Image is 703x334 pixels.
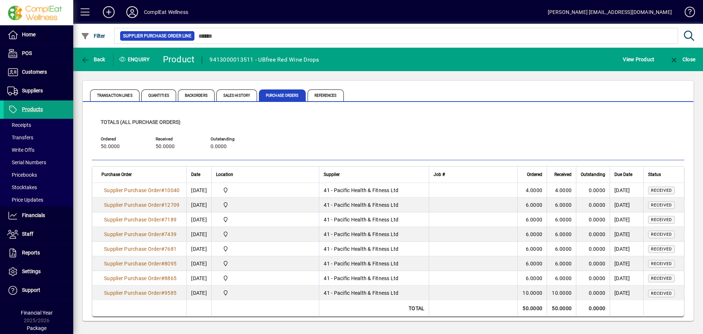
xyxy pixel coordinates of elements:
span: References [308,89,344,101]
span: Received [651,203,672,208]
td: [DATE] [186,256,211,271]
td: 0.0000 [576,183,610,198]
td: [DATE] [610,271,643,286]
td: [DATE] [610,242,643,256]
td: [DATE] [610,256,643,271]
span: Stocktakes [7,184,37,190]
span: # [161,275,164,281]
td: 6.0000 [547,198,576,212]
td: 6.0000 [547,227,576,242]
span: 9585 [164,290,176,296]
span: Settings [22,268,41,274]
button: Back [79,53,107,66]
span: Purchase Order [101,170,132,179]
div: ComplEat Wellness [144,6,188,18]
span: Home [22,32,36,37]
span: Support [22,287,40,293]
a: Price Updates [4,194,73,206]
td: [DATE] [186,198,211,212]
span: Received [651,232,672,237]
span: Outstanding [581,170,605,179]
a: Reports [4,244,73,262]
span: Supplier [324,170,340,179]
span: Backorders [178,89,215,101]
span: Financials [22,212,45,218]
span: Serial Numbers [7,159,46,165]
span: Transaction Lines [90,89,140,101]
span: POS [22,50,32,56]
td: 41 - Pacific Health & Fitness Ltd [319,183,429,198]
span: 7189 [164,217,176,223]
span: Supplier Purchase Order [104,202,161,208]
span: Reports [22,250,40,256]
span: 8095 [164,261,176,267]
span: Received [651,247,672,252]
a: Supplier Purchase Order#7189 [101,216,179,224]
span: 12709 [164,202,179,208]
span: 0.0000 [211,144,227,150]
div: Due Date [614,170,639,179]
td: [DATE] [610,183,643,198]
span: # [161,290,164,296]
span: Supplier Purchase Order [104,261,161,267]
td: 0.0000 [576,300,610,317]
td: 0.0000 [576,286,610,300]
span: Financial Year [21,310,53,316]
span: Customers [22,69,47,75]
span: Received [554,170,572,179]
td: 0.0000 [576,242,610,256]
span: Received [156,137,200,142]
span: Status [648,170,661,179]
td: 6.0000 [547,212,576,227]
button: View Product [621,53,656,66]
span: Job # [434,170,445,179]
a: Pricebooks [4,169,73,181]
div: Purchase Order [101,170,182,179]
span: View Product [623,54,654,65]
span: Outstanding [211,137,254,142]
a: Customers [4,63,73,81]
div: 9413000013511 - UBfree Red Wine Drops [209,54,319,66]
span: Received [651,276,672,281]
span: Received [651,291,672,296]
td: 6.0000 [547,271,576,286]
a: Receipts [4,119,73,131]
span: 8865 [164,275,176,281]
span: Suppliers [22,88,43,93]
td: 41 - Pacific Health & Fitness Ltd [319,286,429,300]
span: 50.0000 [101,144,120,150]
td: 6.0000 [517,198,547,212]
span: Supplier Purchase Order [104,231,161,237]
td: 10.0000 [517,286,547,300]
span: Price Updates [7,197,43,203]
span: 7439 [164,231,176,237]
td: 0.0000 [576,212,610,227]
td: [DATE] [186,242,211,256]
span: Received [651,261,672,266]
span: Products [22,106,43,112]
td: 6.0000 [517,212,547,227]
span: Purchase Orders [259,89,306,101]
a: Supplier Purchase Order#7681 [101,245,179,253]
a: Supplier Purchase Order#12709 [101,201,182,209]
span: Supplier Purchase Order [104,246,161,252]
td: [DATE] [610,286,643,300]
a: Staff [4,225,73,243]
a: Support [4,281,73,300]
td: 6.0000 [517,256,547,271]
span: Supplier Purchase Order [104,275,161,281]
a: Supplier Purchase Order#9585 [101,289,179,297]
span: Receipts [7,122,31,128]
td: 6.0000 [517,242,547,256]
span: Filter [81,33,105,39]
span: # [161,187,164,193]
a: Supplier Purchase Order#8865 [101,274,179,282]
span: 10040 [164,187,179,193]
div: Status [648,170,675,179]
div: Enquiry [114,54,157,65]
div: Date [191,170,207,179]
td: 10.0000 [547,286,576,300]
td: [DATE] [186,271,211,286]
div: Supplier [324,170,424,179]
td: [DATE] [610,227,643,242]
